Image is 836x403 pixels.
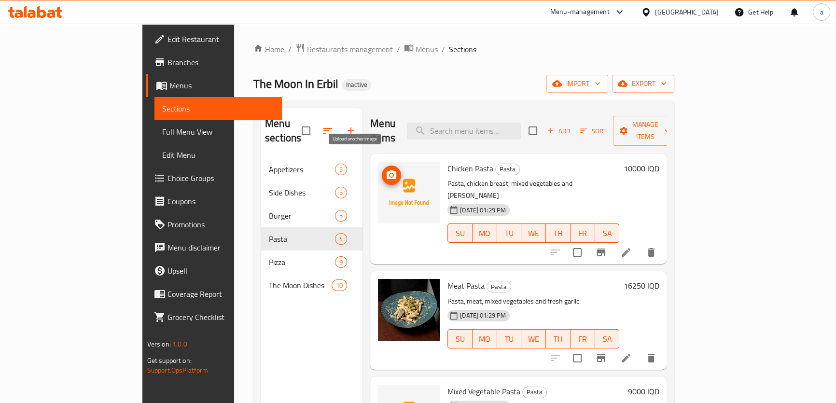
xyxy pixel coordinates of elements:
[307,43,393,55] span: Restaurants management
[370,116,395,145] h2: Menu items
[578,124,609,139] button: Sort
[146,190,282,213] a: Coupons
[288,43,292,55] li: /
[146,74,282,97] a: Menus
[332,279,347,291] div: items
[495,164,520,175] div: Pasta
[452,226,469,240] span: SU
[147,338,171,350] span: Version:
[447,278,485,293] span: Meat Pasta
[167,288,274,300] span: Coverage Report
[335,235,347,244] span: 4
[261,250,362,274] div: Pizza9
[295,43,393,56] a: Restaurants management
[146,51,282,74] a: Branches
[416,43,438,55] span: Menus
[335,211,347,221] span: 5
[447,223,473,243] button: SU
[167,219,274,230] span: Promotions
[620,78,667,90] span: export
[574,226,591,240] span: FR
[574,124,613,139] span: Sort items
[169,80,274,91] span: Menus
[147,364,209,376] a: Support.OpsPlatform
[612,75,674,93] button: export
[546,223,571,243] button: TH
[456,311,510,320] span: [DATE] 01:29 PM
[335,164,347,175] div: items
[261,154,362,301] nav: Menu sections
[172,338,187,350] span: 1.0.0
[546,329,571,348] button: TH
[146,28,282,51] a: Edit Restaurant
[525,332,542,346] span: WE
[447,384,520,399] span: Mixed Vegetable Pasta
[550,332,567,346] span: TH
[595,223,620,243] button: SA
[580,125,607,137] span: Sort
[456,206,510,215] span: [DATE] 01:29 PM
[154,120,282,143] a: Full Menu View
[523,387,546,398] span: Pasta
[261,204,362,227] div: Burger5
[543,124,574,139] span: Add item
[620,352,632,364] a: Edit menu item
[599,226,616,240] span: SA
[595,329,620,348] button: SA
[599,332,616,346] span: SA
[146,167,282,190] a: Choice Groups
[269,256,335,268] div: Pizza
[167,172,274,184] span: Choice Groups
[167,311,274,323] span: Grocery Checklist
[473,329,497,348] button: MO
[574,332,591,346] span: FR
[550,226,567,240] span: TH
[253,73,338,95] span: The Moon In Erbil
[167,242,274,253] span: Menu disclaimer
[521,329,546,348] button: WE
[146,306,282,329] a: Grocery Checklist
[342,79,371,91] div: Inactive
[525,226,542,240] span: WE
[167,265,274,277] span: Upsell
[269,187,335,198] div: Side Dishes
[571,223,595,243] button: FR
[335,188,347,197] span: 5
[335,233,347,245] div: items
[571,329,595,348] button: FR
[146,213,282,236] a: Promotions
[476,332,493,346] span: MO
[567,348,587,368] span: Select to update
[487,281,511,292] div: Pasta
[162,149,274,161] span: Edit Menu
[620,247,632,258] a: Edit menu item
[146,259,282,282] a: Upsell
[623,162,659,175] h6: 10000 IQD
[167,33,274,45] span: Edit Restaurant
[640,241,663,264] button: delete
[265,116,302,145] h2: Menu sections
[550,6,610,18] div: Menu-management
[335,258,347,267] span: 9
[261,227,362,250] div: Pasta4
[476,226,493,240] span: MO
[269,210,335,222] div: Burger
[452,332,469,346] span: SU
[378,279,440,341] img: Meat Pasta
[146,236,282,259] a: Menu disclaimer
[146,282,282,306] a: Coverage Report
[640,347,663,370] button: delete
[613,116,678,146] button: Manage items
[261,274,362,297] div: The Moon Dishes10
[407,123,521,139] input: search
[449,43,476,55] span: Sections
[162,126,274,138] span: Full Menu View
[269,233,335,245] span: Pasta
[523,121,543,141] span: Select section
[154,97,282,120] a: Sections
[820,7,823,17] span: a
[447,329,473,348] button: SU
[335,165,347,174] span: 5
